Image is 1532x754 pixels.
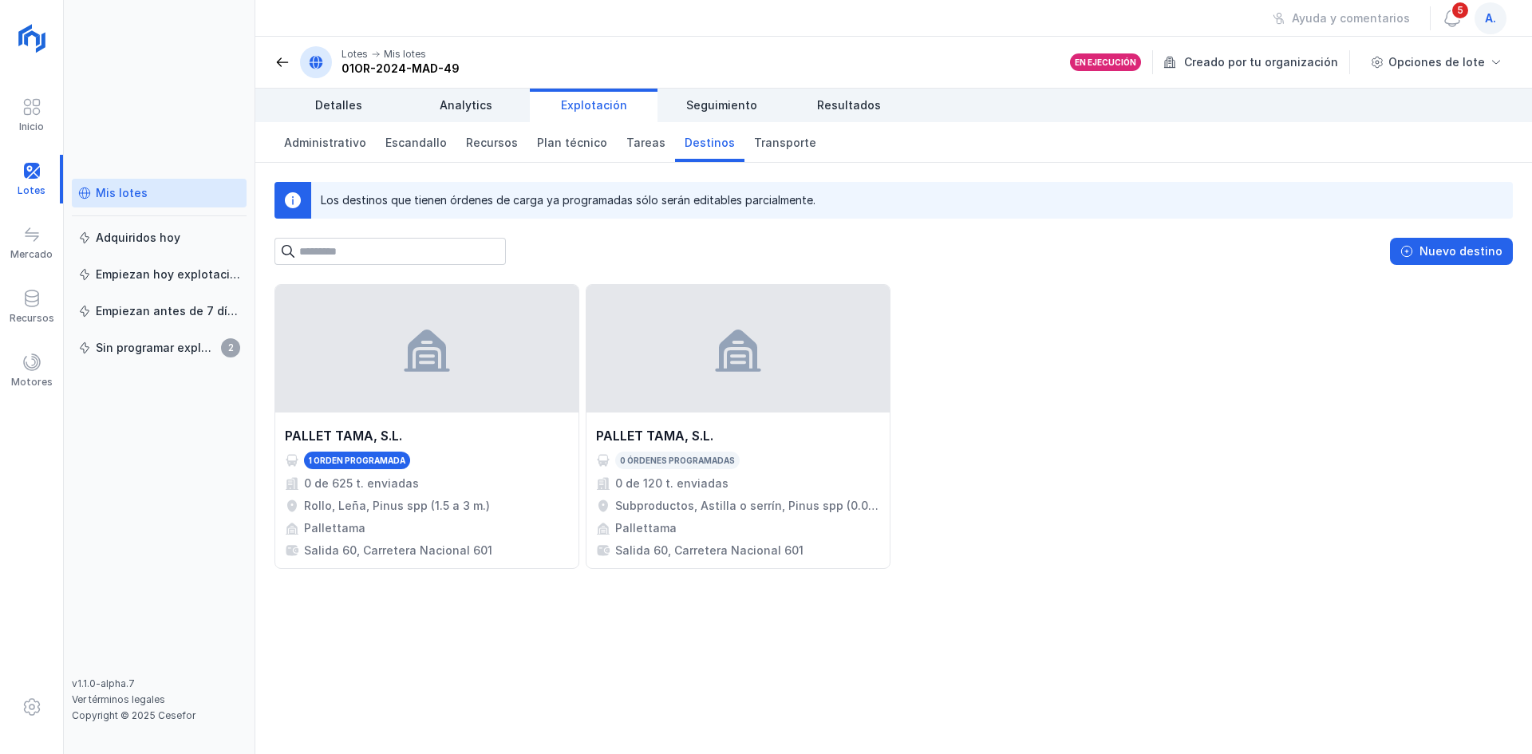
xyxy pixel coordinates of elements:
[385,135,447,151] span: Escandallo
[72,260,247,289] a: Empiezan hoy explotación
[304,476,419,491] div: 0 de 625 t. enviadas
[620,455,735,466] div: 0 órdenes programadas
[1262,5,1420,32] button: Ayuda y comentarios
[675,122,744,162] a: Destinos
[321,192,815,208] div: Los destinos que tienen órdenes de carga ya programadas sólo serán editables parcialmente.
[284,135,366,151] span: Administrativo
[342,48,368,61] div: Lotes
[754,135,816,151] span: Transporte
[274,89,402,122] a: Detalles
[11,376,53,389] div: Motores
[685,135,735,151] span: Destinos
[440,97,492,113] span: Analytics
[456,122,527,162] a: Recursos
[537,135,607,151] span: Plan técnico
[96,340,216,356] div: Sin programar explotación
[561,97,627,113] span: Explotación
[309,455,405,466] div: 1 orden programada
[221,338,240,357] span: 2
[72,709,247,722] div: Copyright © 2025 Cesefor
[615,520,677,536] div: Pallettama
[96,185,148,201] div: Mis lotes
[72,334,247,362] a: Sin programar explotación2
[615,543,804,559] div: Salida 60, Carretera Nacional 601
[72,297,247,326] a: Empiezan antes de 7 días
[596,426,713,445] div: PALLET TAMA, S.L.
[1485,10,1496,26] span: a.
[304,498,490,514] div: Rollo, Leña, Pinus spp (1.5 a 3 m.)
[527,122,617,162] a: Plan técnico
[1075,57,1136,68] div: En ejecución
[1388,54,1485,70] div: Opciones de lote
[384,48,426,61] div: Mis lotes
[96,230,180,246] div: Adquiridos hoy
[274,122,376,162] a: Administrativo
[1419,243,1502,259] div: Nuevo destino
[615,476,728,491] div: 0 de 120 t. enviadas
[376,122,456,162] a: Escandallo
[315,97,362,113] span: Detalles
[12,18,52,58] img: logoRight.svg
[1390,238,1513,265] button: Nuevo destino
[304,520,365,536] div: Pallettama
[785,89,913,122] a: Resultados
[285,426,402,445] div: PALLET TAMA, S.L.
[657,89,785,122] a: Seguimiento
[10,248,53,261] div: Mercado
[744,122,826,162] a: Transporte
[72,223,247,252] a: Adquiridos hoy
[1292,10,1410,26] div: Ayuda y comentarios
[626,135,665,151] span: Tareas
[615,498,880,514] div: Subproductos, Astilla o serrín, Pinus spp (0.001 a 0.015 m.)
[72,179,247,207] a: Mis lotes
[19,120,44,133] div: Inicio
[96,266,240,282] div: Empiezan hoy explotación
[10,312,54,325] div: Recursos
[617,122,675,162] a: Tareas
[72,677,247,690] div: v1.1.0-alpha.7
[1163,50,1352,74] div: Creado por tu organización
[402,89,530,122] a: Analytics
[96,303,240,319] div: Empiezan antes de 7 días
[530,89,657,122] a: Explotación
[686,97,757,113] span: Seguimiento
[342,61,460,77] div: 01OR-2024-MAD-49
[304,543,492,559] div: Salida 60, Carretera Nacional 601
[72,693,165,705] a: Ver términos legales
[1451,1,1470,20] span: 5
[817,97,881,113] span: Resultados
[466,135,518,151] span: Recursos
